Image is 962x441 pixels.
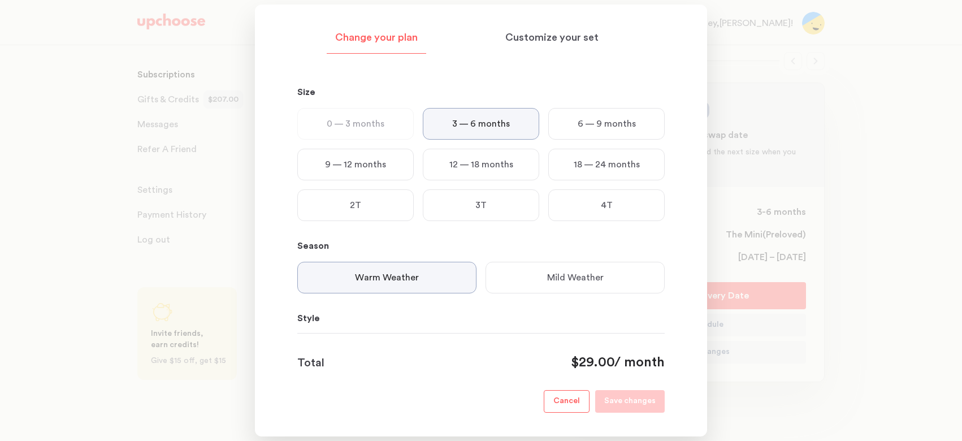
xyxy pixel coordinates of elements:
p: Style [297,312,665,325]
p: 4T [601,198,613,212]
p: Season [297,239,665,253]
p: 9 — 12 months [325,158,386,171]
div: / month [571,354,665,372]
span: $29.00 [571,356,614,369]
p: Save changes [604,395,656,408]
p: 12 — 18 months [449,158,513,171]
p: Cancel [553,395,580,408]
p: 3 — 6 months [452,117,510,131]
p: Warm Weather [355,271,419,284]
p: Total [297,354,324,372]
p: Size [297,85,665,99]
p: 18 — 24 months [574,158,640,171]
p: Mild Weather [547,271,604,284]
p: 6 — 9 months [578,117,636,131]
p: 3T [475,198,487,212]
p: 2T [350,198,361,212]
p: Customize your set [505,31,599,45]
button: Save changes [595,390,665,413]
p: 0 — 3 months [327,117,384,131]
p: Change your plan [335,31,418,45]
button: Cancel [544,390,590,413]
